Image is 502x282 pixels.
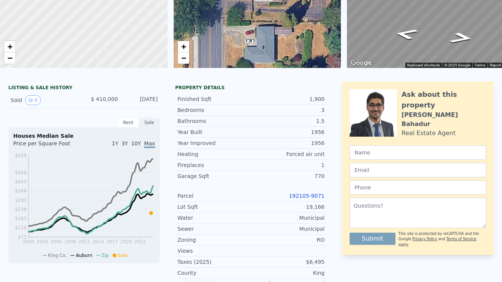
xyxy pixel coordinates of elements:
a: Terms (opens in new tab) [475,63,485,67]
a: Zoom out [4,52,16,64]
div: Houses Median Sale [13,132,155,140]
div: $6,495 [251,258,325,266]
div: 1,900 [251,95,325,103]
tspan: 2022 [134,239,146,244]
div: 1956 [251,139,325,147]
tspan: $238 [15,207,27,212]
tspan: $458 [15,170,27,175]
div: Views [177,247,251,255]
path: Go North, M St SE [384,26,428,42]
a: Privacy Policy [413,237,437,241]
div: Sold [11,95,78,105]
div: King [251,269,325,277]
div: Parcel [177,192,251,200]
div: Rent [118,118,139,128]
span: © 2025 Google [444,63,470,67]
tspan: 2020 [120,239,132,244]
tspan: $348 [15,188,27,194]
a: Open this area in Google Maps (opens a new window) [349,58,374,68]
div: Bathrooms [177,117,251,125]
tspan: $293 [15,198,27,203]
div: Lot Sqft [177,203,251,211]
button: Submit [350,233,395,245]
input: Name [350,145,486,160]
path: Go South, M St SE [440,30,483,46]
div: This site is protected by reCAPTCHA and the Google and apply. [398,231,486,247]
div: 3 [251,106,325,114]
span: + [181,42,186,51]
div: Year Improved [177,139,251,147]
div: RO [251,236,325,244]
div: [DATE] [124,95,158,105]
tspan: 2000 [23,239,35,244]
div: Price per Square Foot [13,140,84,152]
tspan: $183 [15,216,27,221]
tspan: $403 [15,179,27,184]
button: Keyboard shortcuts [407,63,440,68]
div: 1956 [251,128,325,136]
div: Sewer [177,225,251,233]
div: Zoning [177,236,251,244]
span: 1Y [112,140,118,147]
input: Phone [350,180,486,195]
span: + [8,42,13,51]
tspan: $128 [15,225,27,230]
div: Year Built [177,128,251,136]
div: Heating [177,150,251,158]
div: Real Estate Agent [402,129,456,138]
a: Terms of Service [446,237,476,241]
a: Zoom in [4,41,16,52]
a: Zoom in [178,41,189,52]
div: Water [177,214,251,222]
span: Sale [118,253,128,258]
input: Email [350,163,486,177]
button: View historical data [25,95,41,105]
div: Garage Sqft [177,172,251,180]
tspan: 2008 [64,239,76,244]
span: Max [144,140,155,148]
div: Ask about this property [402,89,486,110]
span: − [8,53,13,63]
span: $ 410,000 [91,96,118,102]
span: 10Y [131,140,141,147]
div: County [177,269,251,277]
tspan: $73 [18,235,27,240]
span: 3Y [121,140,128,147]
div: Sale [139,118,160,128]
span: King Co. [48,253,67,258]
tspan: 2017 [107,239,118,244]
div: Property details [175,85,327,91]
div: 1.5 [251,117,325,125]
div: Municipal [251,214,325,222]
div: Municipal [251,225,325,233]
div: Finished Sqft [177,95,251,103]
tspan: 2011 [78,239,90,244]
div: LISTING & SALE HISTORY [8,85,160,92]
span: Auburn [76,253,92,258]
tspan: 2005 [50,239,62,244]
a: Zoom out [178,52,189,64]
a: 192105-9071 [289,193,325,199]
div: Fireplaces [177,161,251,169]
div: 19,166 [251,203,325,211]
div: Forced air unit [251,150,325,158]
div: 1 [251,161,325,169]
div: Bedrooms [177,106,251,114]
div: [PERSON_NAME] Bahadur [402,110,486,129]
img: Google [349,58,374,68]
tspan: $559 [15,153,27,158]
tspan: 2014 [93,239,104,244]
div: 770 [251,172,325,180]
div: Taxes (2025) [177,258,251,266]
tspan: 2003 [37,239,49,244]
span: Zip [102,253,109,258]
span: − [181,53,186,63]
